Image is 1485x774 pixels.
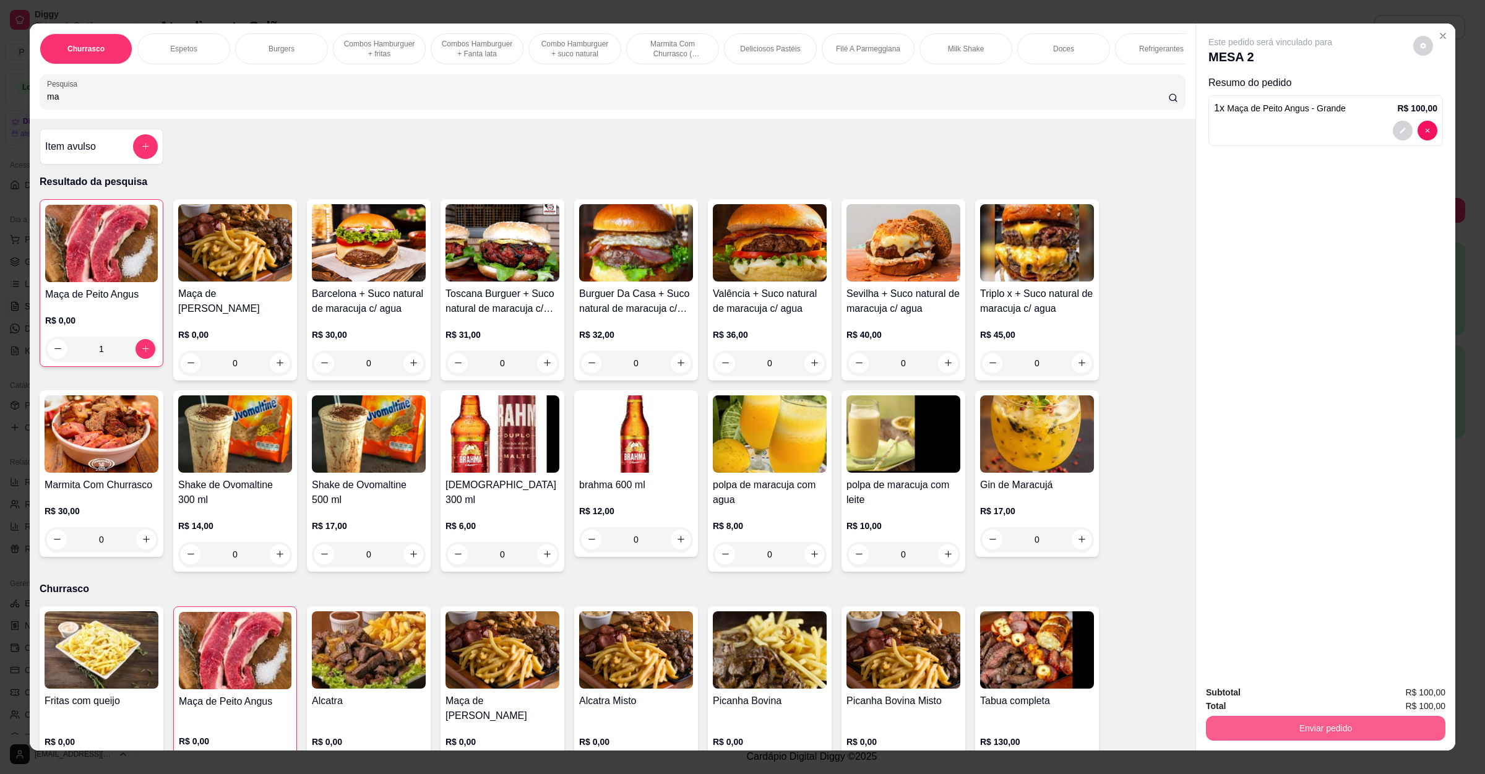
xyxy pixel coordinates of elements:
button: decrease-product-quantity [849,544,869,564]
button: decrease-product-quantity [1393,121,1413,140]
h4: Item avulso [45,139,96,154]
h4: Tabua completa [980,694,1094,708]
p: R$ 30,00 [312,329,426,341]
p: R$ 0,00 [846,736,960,748]
h4: Picanha Bovina [713,694,827,708]
p: R$ 36,00 [713,329,827,341]
p: Doces [1053,44,1074,54]
strong: Subtotal [1206,687,1241,697]
p: 1 x [1214,101,1346,116]
p: Deliciosos Pastéis [740,44,800,54]
p: R$ 30,00 [45,505,158,517]
button: add-separate-item [133,134,158,159]
p: R$ 0,00 [45,314,158,327]
h4: Alcatra [312,694,426,708]
p: R$ 31,00 [445,329,559,341]
button: decrease-product-quantity [181,544,200,564]
h4: Fritas com queijo [45,694,158,708]
button: increase-product-quantity [270,544,290,564]
button: decrease-product-quantity [715,544,735,564]
h4: Marmita Com Churrasco [45,478,158,492]
h4: polpa de maracuja com agua [713,478,827,507]
img: product-image [713,204,827,282]
img: product-image [980,611,1094,689]
p: R$ 17,00 [312,520,426,532]
button: Close [1433,26,1453,46]
button: decrease-product-quantity [314,544,334,564]
button: decrease-product-quantity [448,544,468,564]
h4: Toscana Burguer + Suco natural de maracuja c/ agua [445,286,559,316]
p: Churrasco [40,582,1186,596]
p: Combo Hamburguer + suco natural [539,39,611,59]
h4: Shake de Ovomaltine 300 ml [178,478,292,507]
span: R$ 100,00 [1405,699,1445,713]
p: R$ 45,00 [980,329,1094,341]
img: product-image [579,395,693,473]
button: increase-product-quantity [1072,530,1091,549]
img: product-image [713,611,827,689]
h4: Shake de Ovomaltine 500 ml [312,478,426,507]
img: product-image [579,204,693,282]
img: product-image [312,395,426,473]
p: R$ 0,00 [579,736,693,748]
label: Pesquisa [47,79,82,89]
h4: Gin de Maracujá [980,478,1094,492]
button: increase-product-quantity [671,530,691,549]
h4: Valência + Suco natural de maracuja c/ agua [713,286,827,316]
button: increase-product-quantity [403,544,423,564]
span: R$ 100,00 [1405,686,1445,699]
h4: polpa de maracuja com leite [846,478,960,507]
p: Marmita Com Churrasco ( Novidade ) [637,39,708,59]
button: decrease-product-quantity [1418,121,1437,140]
button: decrease-product-quantity [582,530,601,549]
p: Resumo do pedido [1208,75,1443,90]
h4: Alcatra Misto [579,694,693,708]
h4: Triplo x + Suco natural de maracuja c/ agua [980,286,1094,316]
img: product-image [713,395,827,473]
button: increase-product-quantity [537,544,557,564]
img: product-image [178,204,292,282]
p: R$ 100,00 [1397,102,1437,114]
p: Espetos [170,44,197,54]
img: product-image [846,611,960,689]
p: R$ 14,00 [178,520,292,532]
p: Combos Hamburguer + Fanta lata [441,39,513,59]
p: R$ 0,00 [178,329,292,341]
h4: Barcelona + Suco natural de maracuja c/ agua [312,286,426,316]
button: decrease-product-quantity [983,530,1002,549]
img: product-image [45,611,158,689]
p: R$ 32,00 [579,329,693,341]
img: product-image [312,204,426,282]
img: product-image [45,395,158,473]
button: Enviar pedido [1206,716,1445,741]
h4: Burguer Da Casa + Suco natural de maracuja c/ agua [579,286,693,316]
img: product-image [45,205,158,282]
p: R$ 0,00 [445,736,559,748]
button: decrease-product-quantity [1413,36,1433,56]
p: MESA 2 [1208,48,1332,66]
img: product-image [179,612,291,689]
img: product-image [579,611,693,689]
img: product-image [980,204,1094,282]
img: product-image [445,611,559,689]
p: R$ 10,00 [846,520,960,532]
img: product-image [846,204,960,282]
h4: Maça de [PERSON_NAME] [445,694,559,723]
p: R$ 0,00 [713,736,827,748]
h4: Maça de Peito Angus [179,694,291,709]
p: Milk Shake [948,44,984,54]
p: R$ 0,00 [179,735,291,747]
h4: Maça de [PERSON_NAME] [178,286,292,316]
button: increase-product-quantity [804,544,824,564]
img: product-image [445,204,559,282]
p: R$ 8,00 [713,520,827,532]
p: Este pedido será vinculado para [1208,36,1332,48]
p: R$ 12,00 [579,505,693,517]
img: product-image [980,395,1094,473]
img: product-image [445,395,559,473]
p: R$ 17,00 [980,505,1094,517]
h4: brahma 600 ml [579,478,693,492]
p: R$ 6,00 [445,520,559,532]
p: R$ 0,00 [45,736,158,748]
strong: Total [1206,701,1226,711]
